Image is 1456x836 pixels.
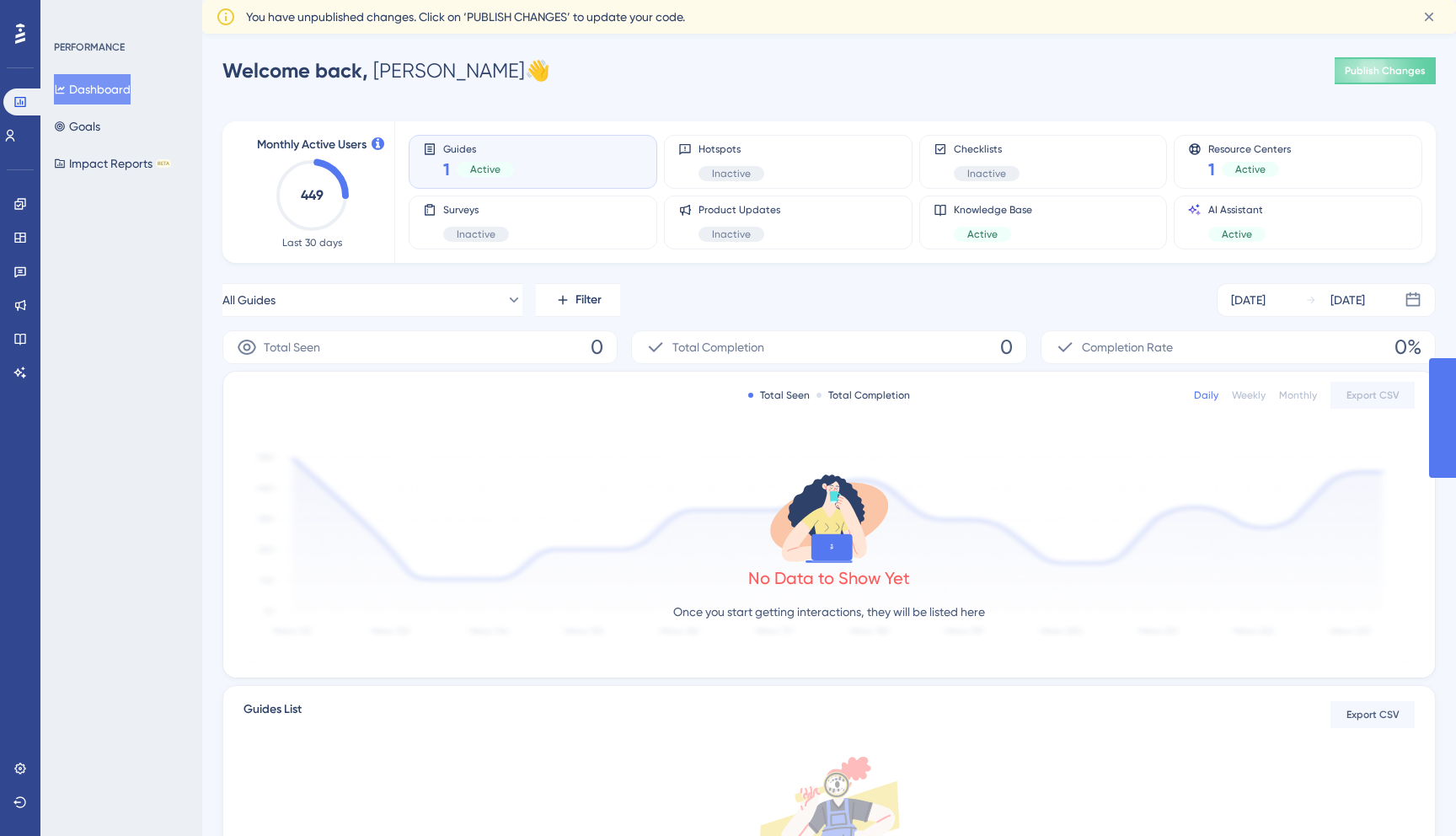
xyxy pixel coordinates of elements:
[591,334,603,361] span: 0
[1232,389,1266,402] div: Weekly
[575,290,602,310] span: Filter
[457,228,495,241] span: Inactive
[1000,334,1013,361] span: 0
[712,167,751,180] span: Inactive
[1330,382,1415,409] button: Export CSV
[967,228,998,241] span: Active
[954,142,1020,156] span: Checklists
[673,602,985,622] p: Once you start getting interactions, they will be listed here
[54,40,125,54] div: PERFORMANCE
[1394,334,1421,361] span: 0%
[1346,708,1400,721] span: Export CSV
[1330,701,1415,728] button: Export CSV
[443,142,514,154] span: Guides
[156,159,171,168] div: BETA
[536,283,620,317] button: Filter
[1345,64,1426,78] span: Publish Changes
[54,148,171,179] button: Impact ReportsBETA
[954,203,1032,217] span: Knowledge Base
[246,7,685,27] span: You have unpublished changes. Click on ‘PUBLISH CHANGES’ to update your code.
[1385,769,1436,820] iframe: UserGuiding AI Assistant Launcher
[54,111,100,142] button: Goals
[264,337,320,357] span: Total Seen
[244,699,302,730] span: Guides List
[222,290,276,310] span: All Guides
[1279,389,1317,402] div: Monthly
[1346,389,1400,402] span: Export CSV
[699,142,764,156] span: Hotspots
[1222,228,1252,241] span: Active
[222,57,550,84] div: [PERSON_NAME] 👋
[748,566,910,590] div: No Data to Show Yet
[222,58,368,83] span: Welcome back,
[257,135,367,155] span: Monthly Active Users
[1208,158,1215,181] span: 1
[1208,203,1266,217] span: AI Assistant
[1231,290,1266,310] div: [DATE]
[443,158,450,181] span: 1
[1208,142,1291,154] span: Resource Centers
[1194,389,1218,402] div: Daily
[1335,57,1436,84] button: Publish Changes
[222,283,522,317] button: All Guides
[699,203,780,217] span: Product Updates
[1082,337,1173,357] span: Completion Rate
[470,163,500,176] span: Active
[816,389,910,402] div: Total Completion
[301,187,324,203] text: 449
[1330,290,1365,310] div: [DATE]
[443,203,509,217] span: Surveys
[1235,163,1266,176] span: Active
[282,236,342,249] span: Last 30 days
[967,167,1006,180] span: Inactive
[748,389,810,402] div: Total Seen
[712,228,751,241] span: Inactive
[54,74,131,104] button: Dashboard
[672,337,764,357] span: Total Completion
